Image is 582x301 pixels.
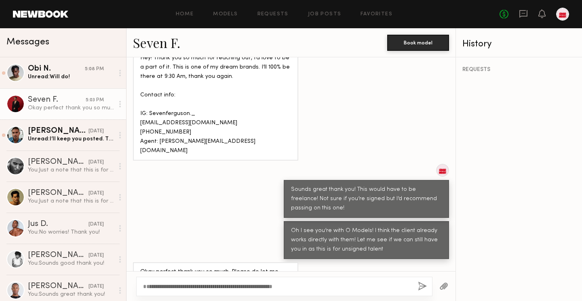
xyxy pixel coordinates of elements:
[133,34,180,51] a: Seven F.
[176,12,194,17] a: Home
[86,96,104,104] div: 5:03 PM
[28,96,86,104] div: Seven F.
[28,197,114,205] div: You: Just a note that this is for freelancers and non repped talent in LA!
[257,12,289,17] a: Requests
[361,12,392,17] a: Favorites
[291,226,442,254] div: Oh I see you’re with O Models! I think the client already works directly with them! Let me see if...
[28,104,114,112] div: Okay perfect thank you so much. Please do let me know, I’d love to work with them!
[89,159,104,166] div: [DATE]
[387,39,449,46] a: Book model
[89,283,104,291] div: [DATE]
[213,12,238,17] a: Models
[85,65,104,73] div: 5:08 PM
[28,65,85,73] div: Obi N.
[28,259,114,267] div: You: Sounds good thank you!
[28,220,89,228] div: Jus D.
[28,135,114,143] div: Unread: I’ll keep you posted. Thank you
[89,190,104,197] div: [DATE]
[6,38,49,47] span: Messages
[291,185,442,213] div: Sounds great thank you! This would have to be freelance! Not sure if you’re signed but I’d recomm...
[462,40,576,49] div: History
[89,221,104,228] div: [DATE]
[28,228,114,236] div: You: No worries! Thank you!
[28,291,114,298] div: You: Sounds great thank you!
[28,189,89,197] div: [PERSON_NAME]
[308,12,342,17] a: Job Posts
[462,67,576,73] div: REQUESTS
[140,54,291,155] div: Hey! Thank you so much for reaching out, I’d love to be a part of it. This is one of my dream bra...
[28,251,89,259] div: [PERSON_NAME]
[28,282,89,291] div: [PERSON_NAME]
[28,73,114,81] div: Unread: Will do!
[387,35,449,51] button: Book model
[89,252,104,259] div: [DATE]
[28,158,89,166] div: [PERSON_NAME]
[28,166,114,174] div: You: Just a note that this is for freelancers and non repped talent in LA!
[140,268,291,286] div: Okay perfect thank you so much. Please do let me know, I’d love to work with them!
[28,127,89,135] div: [PERSON_NAME]
[89,128,104,135] div: [DATE]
